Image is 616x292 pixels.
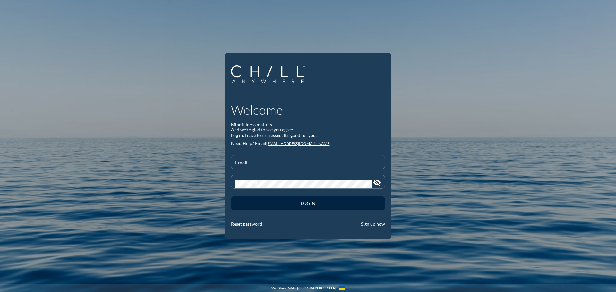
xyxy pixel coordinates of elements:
[339,286,345,290] img: Flag_of_Ukraine.1aeecd60.svg
[231,221,262,227] a: Reset password
[231,102,385,118] h1: Welcome
[235,161,381,169] input: Email
[231,122,385,138] div: Mindfulness matters. And we’re glad to see you agree. Log in. Leave less stressed. It’s good for ...
[235,180,372,188] input: Password
[361,221,385,227] a: Sign up now
[231,140,266,146] span: Need Help? Email
[266,141,331,146] a: [EMAIL_ADDRESS][DOMAIN_NAME]
[271,286,336,290] a: We Stand With [GEOGRAPHIC_DATA]
[231,65,310,85] a: Company Logo
[242,200,374,206] div: Login
[231,196,385,210] button: Login
[373,179,381,187] i: visibility_off
[231,65,305,84] img: Company Logo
